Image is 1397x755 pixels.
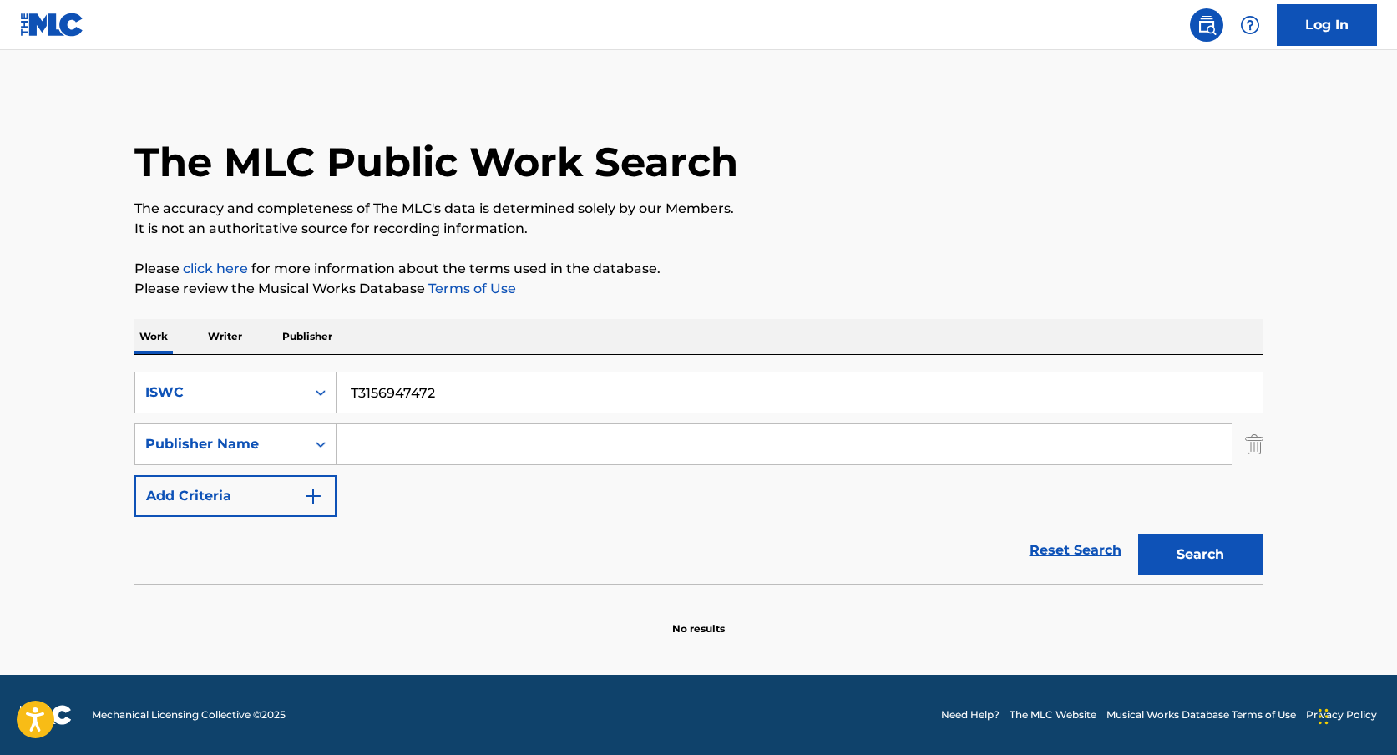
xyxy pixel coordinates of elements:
[134,219,1263,239] p: It is not an authoritative source for recording information.
[134,199,1263,219] p: The accuracy and completeness of The MLC's data is determined solely by our Members.
[145,434,296,454] div: Publisher Name
[1021,532,1130,569] a: Reset Search
[1106,707,1296,722] a: Musical Works Database Terms of Use
[183,261,248,276] a: click here
[1306,707,1377,722] a: Privacy Policy
[92,707,286,722] span: Mechanical Licensing Collective © 2025
[20,13,84,37] img: MLC Logo
[1245,423,1263,465] img: Delete Criterion
[1240,15,1260,35] img: help
[1233,8,1267,42] div: Help
[303,486,323,506] img: 9d2ae6d4665cec9f34b9.svg
[1313,675,1397,755] iframe: Chat Widget
[134,319,173,354] p: Work
[134,279,1263,299] p: Please review the Musical Works Database
[134,137,738,187] h1: The MLC Public Work Search
[203,319,247,354] p: Writer
[425,281,516,296] a: Terms of Use
[1277,4,1377,46] a: Log In
[134,475,337,517] button: Add Criteria
[1010,707,1096,722] a: The MLC Website
[1138,534,1263,575] button: Search
[1197,15,1217,35] img: search
[1190,8,1223,42] a: Public Search
[134,259,1263,279] p: Please for more information about the terms used in the database.
[1319,692,1329,742] div: Drag
[145,383,296,403] div: ISWC
[20,705,72,725] img: logo
[672,601,725,636] p: No results
[941,707,1000,722] a: Need Help?
[277,319,337,354] p: Publisher
[134,372,1263,584] form: Search Form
